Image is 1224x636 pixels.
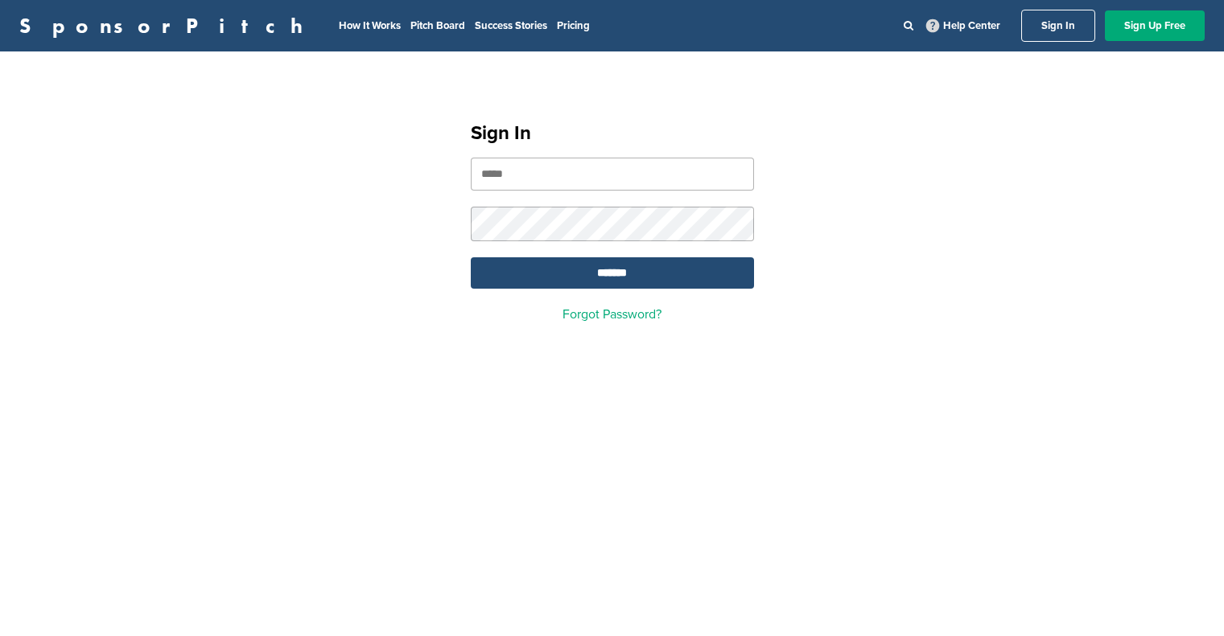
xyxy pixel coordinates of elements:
h1: Sign In [471,119,754,148]
a: Pricing [557,19,590,32]
a: Sign Up Free [1105,10,1205,41]
a: Success Stories [475,19,547,32]
a: Forgot Password? [563,306,661,322]
a: Sign In [1021,10,1095,42]
a: Pitch Board [410,19,465,32]
a: Help Center [923,16,1004,35]
a: SponsorPitch [19,15,313,36]
a: How It Works [339,19,401,32]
